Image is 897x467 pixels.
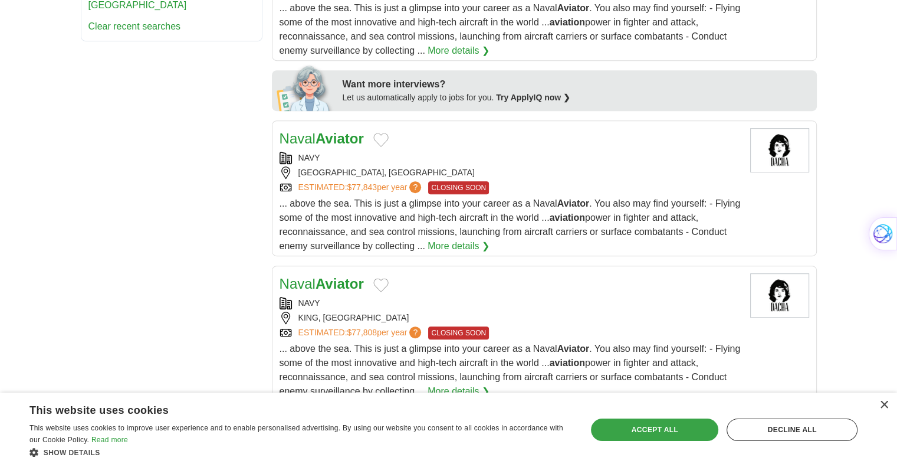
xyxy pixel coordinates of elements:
[750,273,809,318] img: Dacha Navy Yard logo
[316,276,364,292] strong: Aviator
[280,276,364,292] a: NavalAviator
[750,128,809,172] img: Dacha Navy Yard logo
[496,93,570,102] a: Try ApplyIQ now ❯
[298,326,424,339] a: ESTIMATED:$77,808per year?
[343,77,810,92] div: Want more interviews?
[347,182,377,192] span: $77,843
[280,166,741,179] div: [GEOGRAPHIC_DATA], [GEOGRAPHIC_DATA]
[29,400,541,417] div: This website uses cookies
[29,446,570,458] div: Show details
[550,213,585,223] strong: aviation
[727,419,857,441] div: Decline all
[428,239,489,253] a: More details ❯
[550,17,585,27] strong: aviation
[44,449,100,457] span: Show details
[428,44,489,58] a: More details ❯
[298,298,320,308] a: NAVY
[409,326,421,338] span: ?
[343,92,810,104] div: Let us automatically apply to jobs for you.
[591,419,718,441] div: Accept all
[277,64,334,111] img: apply-iq-scientist.png
[879,401,888,410] div: Close
[428,326,489,339] span: CLOSING SOON
[557,198,590,208] strong: Aviator
[91,436,128,444] a: Read more, opens a new window
[428,181,489,194] span: CLOSING SOON
[280,3,741,55] span: ... above the sea. This is just a glimpse into your career as a Naval . You also may find yoursel...
[280,344,741,396] span: ... above the sea. This is just a glimpse into your career as a Naval . You also may find yoursel...
[557,3,590,13] strong: Aviator
[428,384,489,399] a: More details ❯
[373,133,389,147] button: Add to favorite jobs
[347,328,377,337] span: $77,808
[298,181,424,194] a: ESTIMATED:$77,843per year?
[280,130,364,146] a: NavalAviator
[409,181,421,193] span: ?
[550,358,585,368] strong: aviation
[557,344,590,354] strong: Aviator
[316,130,364,146] strong: Aviator
[29,424,563,444] span: This website uses cookies to improve user experience and to enable personalised advertising. By u...
[373,278,389,292] button: Add to favorite jobs
[88,21,181,31] a: Clear recent searches
[298,153,320,162] a: NAVY
[280,312,741,324] div: KING, [GEOGRAPHIC_DATA]
[280,198,741,251] span: ... above the sea. This is just a glimpse into your career as a Naval . You also may find yoursel...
